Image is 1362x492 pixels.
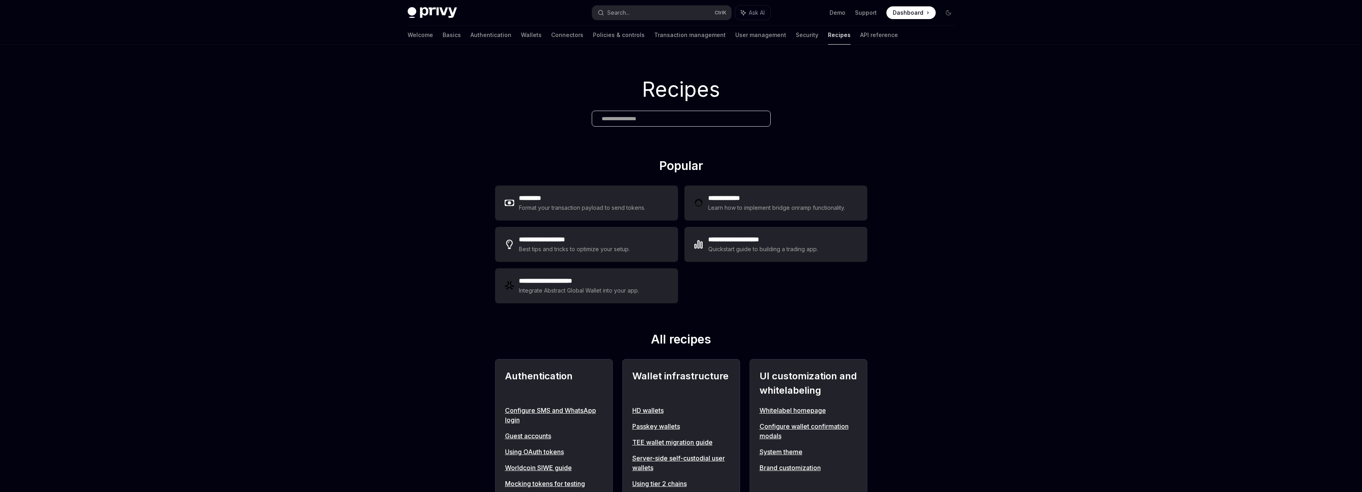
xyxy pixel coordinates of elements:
[760,463,857,472] a: Brand customization
[505,463,603,472] a: Worldcoin SIWE guide
[443,25,461,45] a: Basics
[860,25,898,45] a: API reference
[505,431,603,441] a: Guest accounts
[632,437,730,447] a: TEE wallet migration guide
[855,9,877,17] a: Support
[893,9,923,17] span: Dashboard
[519,244,630,254] div: Best tips and tricks to optimize your setup.
[521,25,542,45] a: Wallets
[942,6,955,19] button: Toggle dark mode
[715,10,727,16] span: Ctrl K
[632,406,730,415] a: HD wallets
[495,185,678,221] a: **** ****Format your transaction payload to send tokens.
[830,9,845,17] a: Demo
[654,25,726,45] a: Transaction management
[708,244,818,254] div: Quickstart guide to building a trading app.
[408,7,457,18] img: dark logo
[632,369,730,398] h2: Wallet infrastructure
[632,422,730,431] a: Passkey wallets
[505,369,603,398] h2: Authentication
[505,447,603,457] a: Using OAuth tokens
[519,203,645,213] div: Format your transaction payload to send tokens.
[708,203,845,213] div: Learn how to implement bridge onramp functionality.
[632,479,730,488] a: Using tier 2 chains
[607,8,630,18] div: Search...
[495,332,867,349] h2: All recipes
[632,453,730,472] a: Server-side self-custodial user wallets
[760,447,857,457] a: System theme
[684,185,867,221] a: **** **** ***Learn how to implement bridge onramp functionality.
[495,158,867,176] h2: Popular
[592,6,731,20] button: Search...CtrlK
[408,25,433,45] a: Welcome
[505,479,603,488] a: Mocking tokens for testing
[735,6,770,20] button: Ask AI
[760,369,857,398] h2: UI customization and whitelabeling
[519,286,639,295] div: Integrate Abstract Global Wallet into your app.
[749,9,765,17] span: Ask AI
[735,25,786,45] a: User management
[796,25,818,45] a: Security
[886,6,936,19] a: Dashboard
[828,25,851,45] a: Recipes
[760,406,857,415] a: Whitelabel homepage
[505,406,603,425] a: Configure SMS and WhatsApp login
[551,25,583,45] a: Connectors
[593,25,645,45] a: Policies & controls
[760,422,857,441] a: Configure wallet confirmation modals
[470,25,511,45] a: Authentication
